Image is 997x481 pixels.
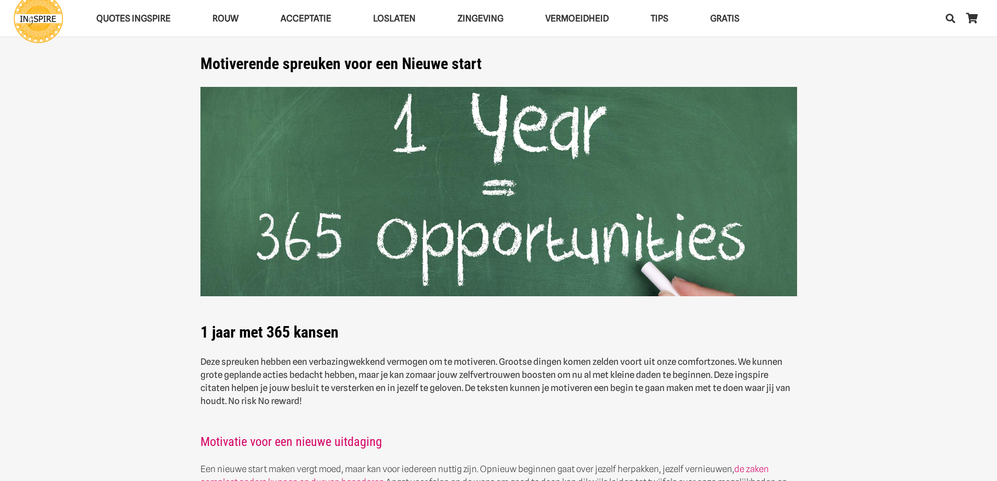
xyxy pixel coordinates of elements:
[260,5,352,32] a: AcceptatieAcceptatie Menu
[200,54,797,73] h1: Motiverende spreuken voor een Nieuwe start
[651,13,668,24] span: TIPS
[75,5,192,32] a: QUOTES INGSPIREQUOTES INGSPIRE Menu
[281,13,331,24] span: Acceptatie
[200,87,797,297] img: Motivatie spreuken met motiverende teksten van ingspire over de moed niet opgeven en meer werkgeluk
[436,5,524,32] a: ZingevingZingeving Menu
[457,13,503,24] span: Zingeving
[96,13,171,24] span: QUOTES INGSPIRE
[200,356,790,406] strong: Deze spreuken hebben een verbazingwekkend vermogen om te motiveren. Grootse dingen komen zelden v...
[200,434,382,449] a: Motivatie voor een nieuwe uitdaging
[352,5,436,32] a: LoslatenLoslaten Menu
[710,13,740,24] span: GRATIS
[200,310,797,342] h1: 1 jaar met 365 kansen
[940,5,961,31] a: Zoeken
[524,5,630,32] a: VERMOEIDHEIDVERMOEIDHEID Menu
[192,5,260,32] a: ROUWROUW Menu
[689,5,760,32] a: GRATISGRATIS Menu
[545,13,609,24] span: VERMOEIDHEID
[212,13,239,24] span: ROUW
[373,13,416,24] span: Loslaten
[630,5,689,32] a: TIPSTIPS Menu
